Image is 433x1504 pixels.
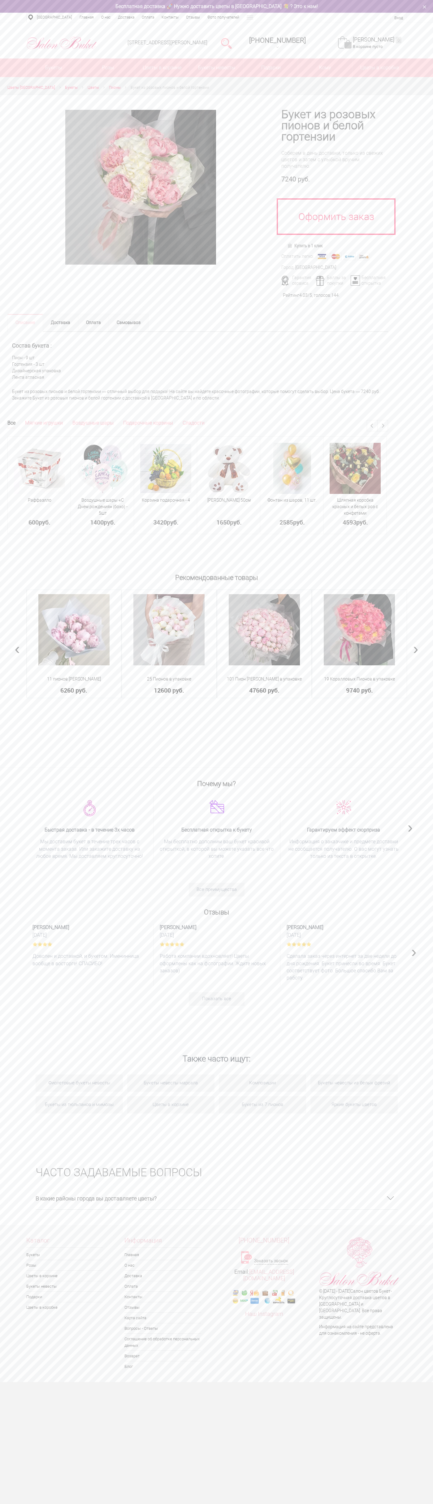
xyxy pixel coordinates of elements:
[109,84,121,91] a: Пионы
[160,826,274,833] span: Бесплатная открытка к букету
[219,1096,306,1113] a: Букеты из 7 пионов
[26,1271,103,1281] a: Цветы в корзине
[15,640,20,658] span: Previous
[88,85,99,90] span: Цветы
[123,420,173,428] a: Подарочные корзины
[124,1361,201,1372] a: Блог
[411,943,417,961] span: Next
[128,40,207,45] a: [STREET_ADDRESS][PERSON_NAME]
[109,314,149,332] a: Самовывоз
[319,1324,393,1336] span: Информация на сайте представлена для ознакомления - не оферта.
[22,3,412,10] div: Бесплатная доставка 🚀 Нужно доставить цветы в [GEOGRAPHIC_DATA] 💐 ? Это к нам!
[124,1260,201,1270] a: О нас
[114,13,138,22] a: Доставка
[39,518,50,526] span: руб.
[7,385,388,404] div: Букет из розовых пионов и белой гортензии — отличный выбор для подарка! На сайте вы найдете красо...
[244,58,298,77] a: Подарки
[131,85,209,90] span: Букет из розовых пионов и белой гортензии
[330,443,381,494] img: Шляпная коробка красных и белых роз с конфетами
[26,1237,103,1248] span: Каталог
[316,687,403,694] a: 9740 руб.
[15,110,266,265] a: Увеличить
[88,84,99,91] a: Цветы
[160,932,274,938] time: [DATE]
[31,676,117,682] a: 11 пионов [PERSON_NAME]
[281,253,314,260] div: Оплатить легко:
[207,498,251,503] a: [PERSON_NAME] 50см
[243,1268,294,1281] a: [EMAIL_ADDRESS][DOMAIN_NAME]
[72,420,114,428] a: Воздушные шары
[287,932,401,938] time: [DATE]
[332,498,378,516] a: Шляпная коробка красных и белых роз с конфетами
[287,826,401,833] span: Гарантируем эффект сюрприза
[36,1167,398,1179] h2: ЧАСТО ЗАДАВАЕМЫЕ ВОПРОСЫ
[299,293,308,298] span: 4.03
[133,594,205,665] img: 25 Пионов в упаковке
[31,687,117,694] a: 6260 руб.
[245,34,310,52] a: [PHONE_NUMBER]
[408,818,413,836] span: Next
[28,498,51,503] a: Раффаэлло
[14,443,65,494] img: Раффаэлло
[284,241,326,250] a: Купить в 1 клик
[26,1260,103,1270] a: Розы
[142,498,190,503] a: Корзина подарочная - 4
[26,777,407,788] h2: Почему мы?
[32,932,147,938] time: [DATE]
[287,924,401,931] span: [PERSON_NAME]
[204,13,243,22] a: Фото получателей
[65,110,216,265] img: Букет из розовых пионов и белой гортензии
[330,253,342,260] img: MasterCard
[7,85,55,90] span: Цветы [GEOGRAPHIC_DATA]
[36,1037,398,1070] h2: Также часто ищут:
[138,13,158,22] a: Оплата
[298,58,352,77] span: Кому
[26,1250,103,1260] a: Букеты
[104,518,115,526] span: руб.
[343,518,356,526] span: 4593
[331,293,339,298] span: 144
[90,518,104,526] span: 1400
[245,1311,283,1317] a: Наш Instagram
[209,800,224,813] img: lqujz6tg70lr11blgb98vet7mq1ldwxz.png.webp
[219,1074,306,1092] a: Композиции
[367,420,377,431] a: Previous
[396,37,401,43] ins: 0
[316,676,403,682] a: 19 Коралловых Пионов в упаковке
[283,292,340,299] div: Рейтинг /5, голосов: .
[183,420,205,428] a: Сладости
[126,676,212,682] a: 25 Пионов в упаковке
[153,518,167,526] span: 3420
[293,518,305,526] span: руб.
[26,35,97,51] img: Цветы Нижний Новгород
[109,85,121,90] span: Пионы
[310,1074,398,1092] a: Букеты невесты из белых фрезий
[267,498,317,503] a: Фонтан из шаров, 11 шт.
[356,518,368,526] span: руб.
[28,518,39,526] span: 600
[281,264,294,271] div: Город:
[32,953,147,967] p: Доволен и доставкой, и букетом. Именинница вообще в восторге! СПАСИБО!
[33,13,76,22] a: [GEOGRAPHIC_DATA]
[167,518,179,526] span: руб.
[319,1237,400,1288] img: Цветы Нижний Новгород
[7,314,43,332] a: Описание
[127,1074,214,1092] a: Букеты невесты марсала
[189,883,245,897] a: Все преимущества
[216,518,230,526] span: 1650
[221,676,308,682] a: 101 Пион [PERSON_NAME] в упаковке
[279,518,293,526] span: 2585
[124,1323,201,1333] a: Вопросы - Ответы
[279,275,315,286] div: Гарантия сервиса
[160,838,274,860] span: Мы бесплатно дополним ваш букет красивой открыткой, в которой вы можете указать все что хотите.
[287,953,401,981] p: Сделала заказ через интернет за две недели до дня рождения. Букет принесли во время. Букет соотве...
[78,498,128,516] span: Воздушные шары «С Днём рождения» (бохо) - 5шт
[281,175,388,183] div: 7240 руб.
[287,243,294,248] img: Купить в 1 клик
[124,1313,201,1323] a: Карта сайта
